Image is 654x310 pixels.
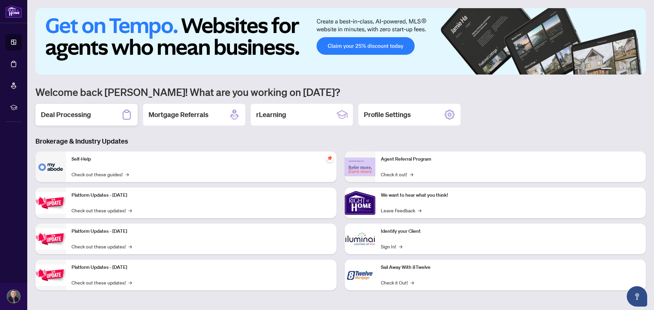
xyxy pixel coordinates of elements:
[381,228,640,235] p: Identify your Client
[128,279,132,286] span: →
[410,170,413,178] span: →
[35,228,66,250] img: Platform Updates - July 8, 2025
[625,68,628,70] button: 4
[381,243,402,250] a: Sign In!→
[149,110,208,119] h2: Mortgage Referrals
[345,158,375,176] img: Agent Referral Program
[41,110,91,119] h2: Deal Processing
[381,170,413,178] a: Check it out!→
[72,170,129,178] a: Check out these guides!→
[381,207,421,214] a: Leave Feedback→
[35,85,646,98] h1: Welcome back [PERSON_NAME]! What are you working on [DATE]?
[636,68,639,70] button: 6
[128,207,132,214] span: →
[72,228,331,235] p: Platform Updates - [DATE]
[256,110,286,119] h2: rLearning
[72,264,331,271] p: Platform Updates - [DATE]
[620,68,623,70] button: 3
[72,192,331,199] p: Platform Updates - [DATE]
[345,187,375,218] img: We want to hear what you think!
[35,136,646,146] h3: Brokerage & Industry Updates
[326,154,334,162] span: pushpin
[72,156,331,163] p: Self-Help
[364,110,411,119] h2: Profile Settings
[381,264,640,271] p: Sail Away With 8Twelve
[631,68,634,70] button: 5
[601,68,612,70] button: 1
[35,8,646,75] img: Slide 0
[7,290,20,303] img: Profile Icon
[35,264,66,286] img: Platform Updates - June 23, 2025
[5,5,22,18] img: logo
[128,243,132,250] span: →
[410,279,414,286] span: →
[345,260,375,290] img: Sail Away With 8Twelve
[72,279,132,286] a: Check out these updates!→
[381,192,640,199] p: We want to hear what you think!
[72,243,132,250] a: Check out these updates!→
[627,286,647,307] button: Open asap
[35,151,66,182] img: Self-Help
[381,279,414,286] a: Check it Out!→
[614,68,617,70] button: 2
[345,224,375,254] img: Identify your Client
[35,192,66,214] img: Platform Updates - July 21, 2025
[125,170,129,178] span: →
[418,207,421,214] span: →
[381,156,640,163] p: Agent Referral Program
[399,243,402,250] span: →
[72,207,132,214] a: Check out these updates!→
